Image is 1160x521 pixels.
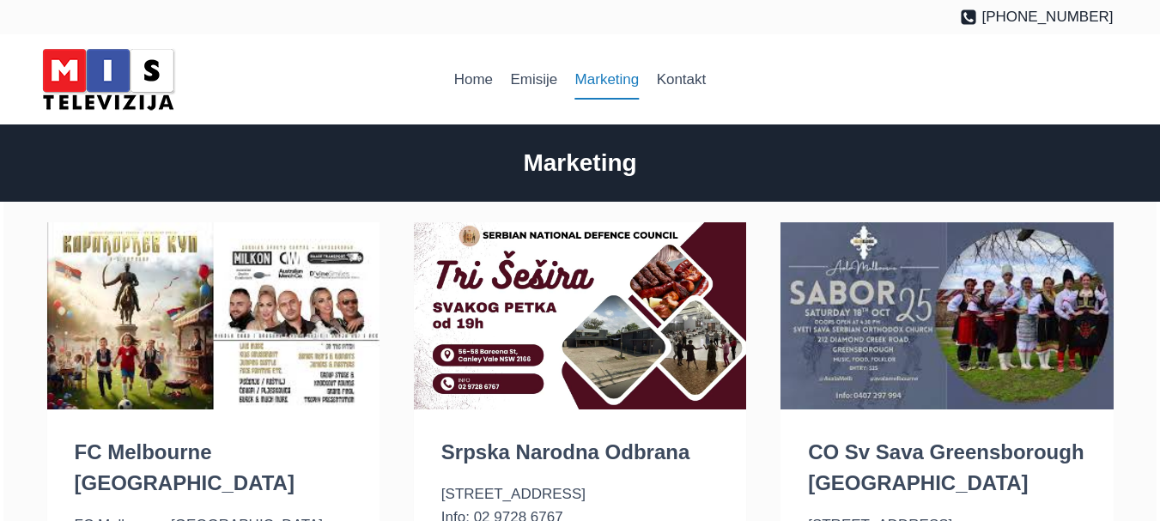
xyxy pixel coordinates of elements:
[647,59,714,100] a: Kontakt
[808,440,1084,494] a: CO Sv Sava Greensborough [GEOGRAPHIC_DATA]
[981,5,1113,28] span: [PHONE_NUMBER]
[446,59,502,100] a: Home
[47,145,1114,181] h2: Marketing
[441,440,689,463] a: Srpska Narodna Odbrana
[566,59,647,100] a: Marketing
[414,222,746,409] img: Srpska Narodna Odbrana
[75,440,295,494] a: FC Melbourne [GEOGRAPHIC_DATA]
[501,59,566,100] a: Emisije
[780,222,1113,409] img: CO Sv Sava Greensborough VIC
[47,222,380,409] img: FC Melbourne Srbija
[446,59,715,100] nav: Primary
[960,5,1114,28] a: [PHONE_NUMBER]
[35,43,181,116] img: MIS Television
